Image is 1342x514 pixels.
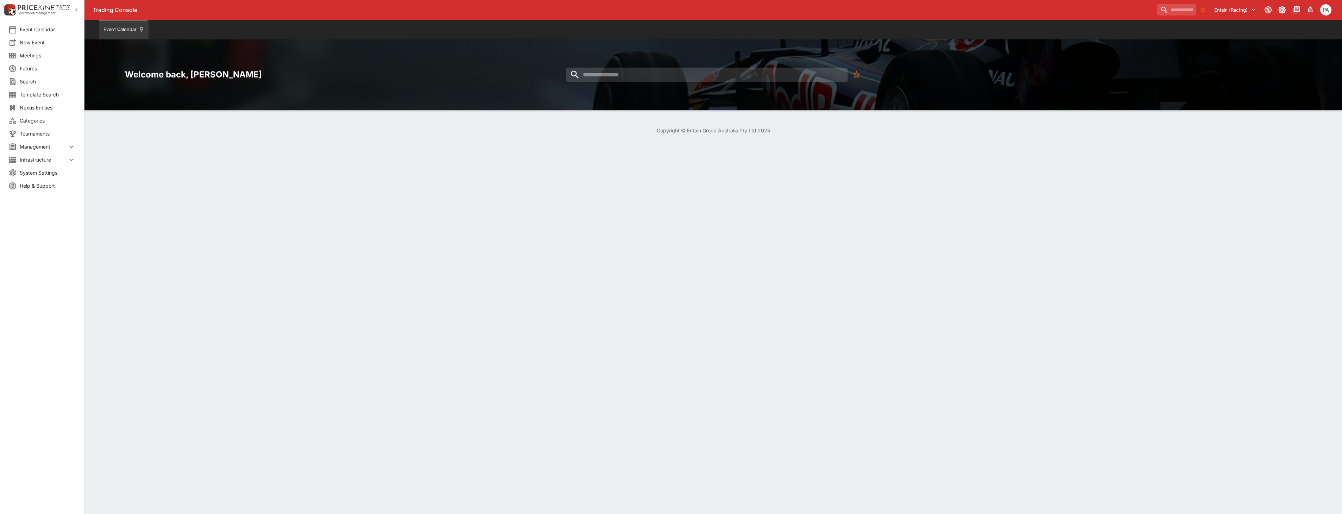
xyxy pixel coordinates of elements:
span: Infrastructure [20,156,67,163]
div: Trading Console [93,6,1154,14]
button: Select Tenant [1210,4,1260,15]
span: Tournaments [20,130,76,137]
button: Peter Addley [1318,2,1334,18]
span: Template Search [20,91,76,98]
img: PriceKinetics Logo [2,3,16,17]
button: Toggle light/dark mode [1276,4,1289,16]
span: Categories [20,117,76,124]
span: Futures [20,65,76,72]
p: Copyright © Entain Group Australia Pty Ltd 2025 [84,127,1342,134]
span: Meetings [20,52,76,59]
span: Nexus Entities [20,104,76,111]
span: System Settings [20,169,76,176]
button: No Bookmarks [1197,4,1209,15]
button: Documentation [1290,4,1303,16]
span: Help & Support [20,182,76,189]
button: No Bookmarks [850,68,864,82]
input: search [1157,4,1196,15]
button: Notifications [1304,4,1317,16]
input: search [566,68,848,82]
img: Sportsbook Management [18,12,56,15]
span: Management [20,143,67,150]
span: New Event [20,39,76,46]
img: PriceKinetics [18,5,70,10]
span: Search [20,78,76,85]
button: Event Calendar [99,20,149,39]
span: Event Calendar [20,26,76,33]
h2: Welcome back, [PERSON_NAME] [125,69,515,80]
button: Connected to PK [1262,4,1274,16]
div: Peter Addley [1320,4,1331,15]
